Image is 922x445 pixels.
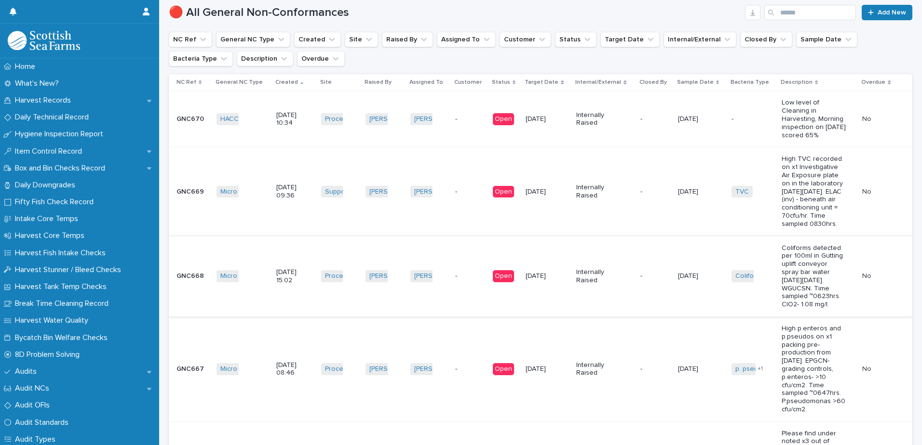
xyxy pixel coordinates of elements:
[216,32,290,47] button: General NC Type
[640,365,670,373] p: -
[11,164,113,173] p: Box and Bin Checks Record
[575,77,621,88] p: Internal/External
[732,115,764,123] p: -
[640,188,670,196] p: -
[297,51,345,66] button: Overdue
[640,272,670,280] p: -
[455,365,485,373] p: -
[678,272,710,280] p: [DATE]
[764,5,856,20] input: Search
[640,115,670,123] p: -
[678,188,710,196] p: [DATE]
[11,350,87,359] p: 8D Problem Solving
[493,113,514,125] div: Open
[325,272,423,280] a: Processing/South Shian Factory
[320,77,332,88] p: Site
[176,77,196,88] p: NC Ref
[576,111,609,128] p: Internally Raised
[325,115,423,123] a: Processing/South Shian Factory
[325,188,382,196] a: Support/Shian Lab
[11,401,57,410] p: Audit OFIs
[176,363,206,373] p: GNC667
[220,365,276,373] a: Micro Out of Spec
[735,272,765,280] a: Coliforms
[862,270,873,280] p: No
[220,115,267,123] a: HACCP/QACCP
[369,272,422,280] a: [PERSON_NAME]
[526,272,558,280] p: [DATE]
[493,363,514,375] div: Open
[409,77,443,88] p: Assigned To
[782,99,846,139] p: Low level of Cleaning in Harvesting, Morning inspection on [DATE] scored 65%
[678,365,710,373] p: [DATE]
[237,51,293,66] button: Description
[11,96,79,105] p: Harvest Records
[731,77,769,88] p: Bacteria Type
[365,77,392,88] p: Raised By
[862,113,873,123] p: No
[11,249,113,258] p: Harvest Fish Intake Checks
[677,77,714,88] p: Sample Date
[455,272,485,280] p: -
[220,272,276,280] a: Micro Out of Spec
[325,365,423,373] a: Processing/South Shian Factory
[878,9,906,16] span: Add New
[664,32,736,47] button: Internal/External
[526,115,558,123] p: [DATE]
[639,77,667,88] p: Closed By
[862,363,873,373] p: No
[276,268,309,285] p: [DATE] 15:02
[369,188,422,196] a: [PERSON_NAME]
[525,77,558,88] p: Target Date
[11,197,101,207] p: Fifty Fish Check Record
[11,333,115,342] p: Bycatch Bin Welfare Checks
[216,77,263,88] p: General NC Type
[294,32,341,47] button: Created
[861,77,885,88] p: Overdue
[576,268,609,285] p: Internally Raised
[11,265,129,275] p: Harvest Stunner / Bleed Checks
[576,183,609,200] p: Internally Raised
[740,32,792,47] button: Closed By
[11,214,86,223] p: Intake Core Temps
[169,236,912,316] tr: GNC668GNC668 Micro Out of Spec [DATE] 15:02Processing/South Shian Factory [PERSON_NAME] [PERSON_N...
[176,270,206,280] p: GNC668
[781,77,813,88] p: Description
[862,186,873,196] p: No
[169,91,912,147] tr: GNC670GNC670 HACCP/QACCP [DATE] 10:34Processing/South Shian Factory [PERSON_NAME] [PERSON_NAME] -...
[414,272,467,280] a: [PERSON_NAME]
[169,51,233,66] button: Bacteria Type
[414,115,467,123] a: [PERSON_NAME]
[11,435,63,444] p: Audit Types
[500,32,551,47] button: Customer
[782,325,846,414] p: High p.enteros and p.pseudos on x1 packing pre-production from [DATE]. EPGCN- grading controls, p...
[414,188,467,196] a: [PERSON_NAME]
[782,155,846,228] p: High TVC recorded on x1 Investigative Air Exposure plate on in the laboratory [DATE][DATE]. ELAC ...
[369,115,422,123] a: [PERSON_NAME]
[169,6,741,20] h1: 🔴 All General Non-Conformances
[11,113,96,122] p: Daily Technical Record
[735,365,787,373] a: p. pseudomonas
[11,282,114,291] p: Harvest Tank Temp Checks
[345,32,378,47] button: Site
[169,32,212,47] button: NC Ref
[11,299,116,308] p: Break Time Cleaning Record
[11,147,90,156] p: Item Control Record
[11,79,67,88] p: What's New?
[493,186,514,198] div: Open
[11,384,57,393] p: Audit NCs
[176,113,206,123] p: GNC670
[493,270,514,282] div: Open
[276,111,309,128] p: [DATE] 10:34
[576,361,609,378] p: Internally Raised
[526,188,558,196] p: [DATE]
[275,77,298,88] p: Created
[437,32,496,47] button: Assigned To
[11,367,44,376] p: Audits
[678,115,710,123] p: [DATE]
[276,361,309,378] p: [DATE] 08:46
[455,115,485,123] p: -
[276,183,309,200] p: [DATE] 09:36
[11,62,43,71] p: Home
